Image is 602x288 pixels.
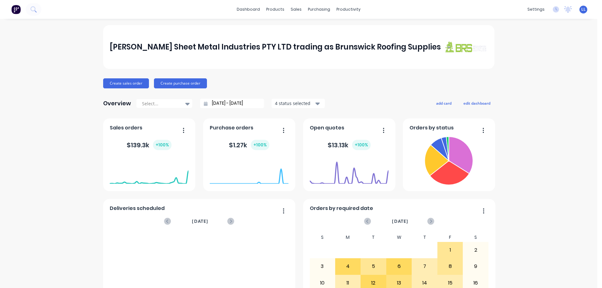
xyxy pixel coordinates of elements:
div: 3 [310,259,335,274]
button: add card [432,99,456,107]
div: M [335,233,361,242]
div: Overview [103,97,131,110]
div: 4 status selected [275,100,314,107]
div: 7 [412,259,437,274]
button: Create sales order [103,78,149,88]
div: 4 [335,259,361,274]
div: $ 139.3k [127,140,172,150]
a: dashboard [234,5,263,14]
div: + 100 % [251,140,269,150]
span: Open quotes [310,124,344,132]
div: 1 [438,242,463,258]
div: 9 [463,259,488,274]
div: products [263,5,288,14]
span: Sales orders [110,124,142,132]
div: settings [524,5,548,14]
div: $ 1.27k [229,140,269,150]
div: 8 [438,259,463,274]
div: S [463,233,488,242]
div: + 100 % [153,140,172,150]
img: Factory [11,5,21,14]
span: Purchase orders [210,124,253,132]
div: T [412,233,437,242]
button: 4 status selected [272,99,325,108]
span: [DATE] [192,218,208,225]
div: F [437,233,463,242]
div: 6 [387,259,412,274]
span: Orders by status [409,124,454,132]
span: [DATE] [392,218,408,225]
button: edit dashboard [459,99,494,107]
div: S [309,233,335,242]
div: T [361,233,386,242]
div: productivity [333,5,364,14]
span: LL [581,7,586,12]
div: W [386,233,412,242]
div: 2 [463,242,488,258]
div: sales [288,5,305,14]
button: Create purchase order [154,78,207,88]
div: purchasing [305,5,333,14]
div: $ 13.13k [328,140,371,150]
span: Deliveries scheduled [110,205,165,212]
div: [PERSON_NAME] Sheet Metal Industries PTY LTD trading as Brunswick Roofing Supplies [110,41,441,53]
div: + 100 % [352,140,371,150]
img: J A Sheet Metal Industries PTY LTD trading as Brunswick Roofing Supplies [444,41,488,53]
div: 5 [361,259,386,274]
